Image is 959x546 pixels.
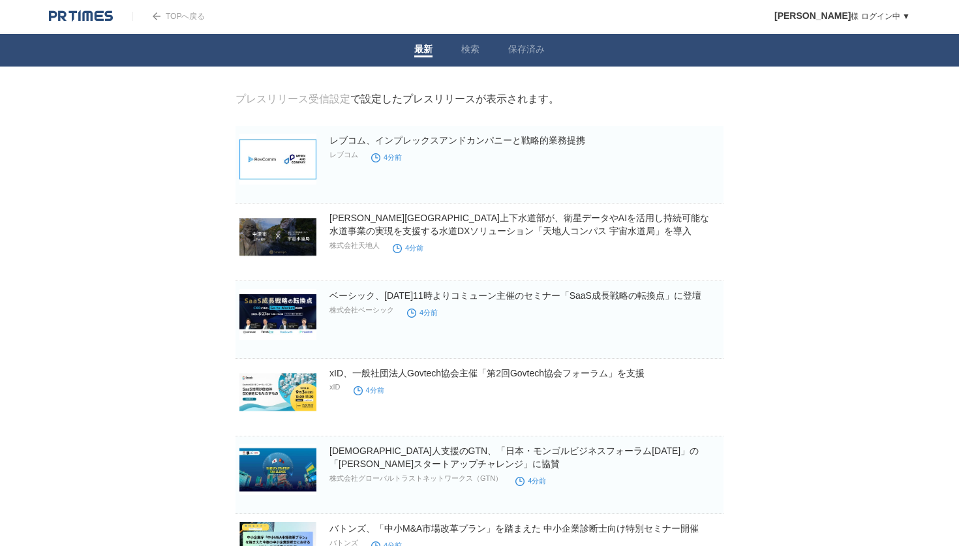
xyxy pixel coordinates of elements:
[239,211,316,262] img: 中津市上下水道部が、衛星データやAIを活用し持続可能な水道事業の実現を支援する水道DXソリューション「天地人コンパス 宇宙水道局」を導入
[329,150,358,160] p: レブコム
[329,213,709,236] a: [PERSON_NAME][GEOGRAPHIC_DATA]上下水道部が、衛星データやAIを活用し持続可能な水道事業の実現を支援する水道DXソリューション「天地人コンパス 宇宙水道局」を導入
[132,12,205,21] a: TOPへ戻る
[774,10,851,21] span: [PERSON_NAME]
[508,44,545,57] a: 保存済み
[515,477,546,485] time: 4分前
[329,474,502,483] p: 株式会社グローバルトラストネットワークス（GTN）
[239,444,316,495] img: 外国人支援のGTN、「日本・モンゴルビジネスフォーラム2025」の「渋谷スタートアップチャレンジ」に協賛
[329,305,394,315] p: 株式会社ベーシック
[393,244,423,252] time: 4分前
[329,135,585,145] a: レブコム、インプレックスアンドカンパニーと戦略的業務提携
[329,523,699,534] a: バトンズ、「中小M&A市場改革プラン」を踏まえた 中小企業診断士向け特別セミナー開催
[774,12,910,21] a: [PERSON_NAME]様 ログイン中 ▼
[461,44,479,57] a: 検索
[329,290,701,301] a: ベーシック、[DATE]11時よりコミューン主催のセミナー「SaaS成長戦略の転換点」に登壇
[329,368,645,378] a: xID、一般社団法人Govtech協会主催「第2回Govtech協会フォーラム」を支援
[329,241,380,250] p: 株式会社天地人
[239,134,316,185] img: レブコム、インプレックスアンドカンパニーと戦略的業務提携
[236,93,350,104] a: プレスリリース受信設定
[371,153,402,161] time: 4分前
[236,93,559,106] div: で設定したプレスリリースが表示されます。
[407,309,438,316] time: 4分前
[329,383,341,391] p: xID
[354,386,384,394] time: 4分前
[239,289,316,340] img: ベーシック、8/27(水)11時よりコミューン主催のセミナー「SaaS成長戦略の転換点」に登壇
[153,12,160,20] img: arrow.png
[414,44,433,57] a: 最新
[49,10,113,23] img: logo.png
[329,446,699,469] a: [DEMOGRAPHIC_DATA]人支援のGTN、「日本・モンゴルビジネスフォーラム[DATE]」の「[PERSON_NAME]スタートアップチャレンジ」に協賛
[239,367,316,417] img: xID、一般社団法人Govtech協会主催「第2回Govtech協会フォーラム」を支援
